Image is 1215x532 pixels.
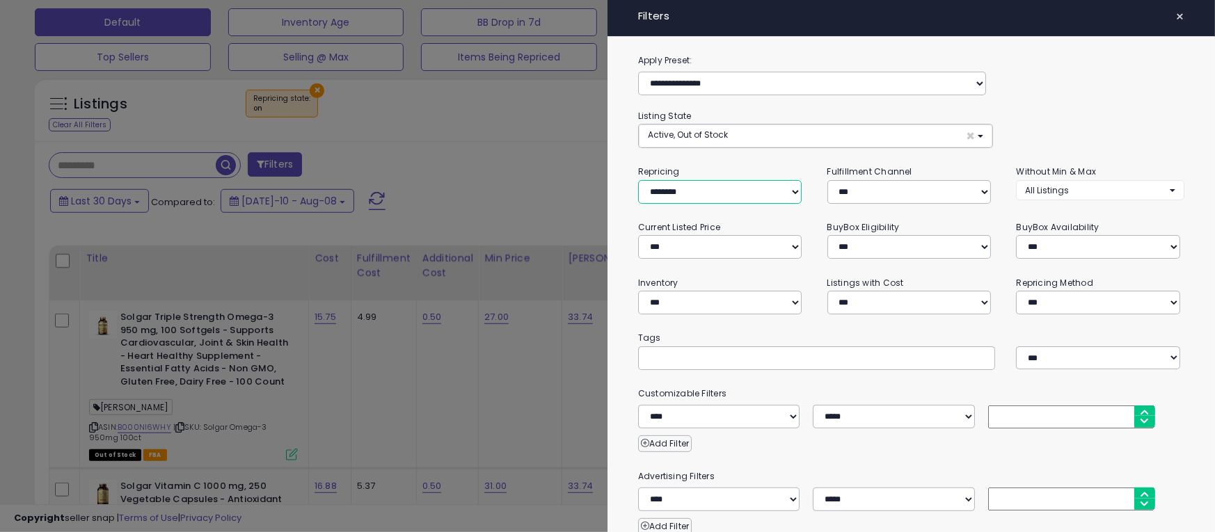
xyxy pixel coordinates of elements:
[638,435,692,452] button: Add Filter
[638,10,1185,22] h4: Filters
[638,166,680,177] small: Repricing
[1016,221,1099,233] small: BuyBox Availability
[628,469,1196,484] small: Advertising Filters
[628,53,1196,68] label: Apply Preset:
[638,221,720,233] small: Current Listed Price
[1025,184,1069,196] span: All Listings
[827,277,904,289] small: Listings with Cost
[1016,180,1184,200] button: All Listings
[1016,277,1093,289] small: Repricing Method
[628,386,1196,401] small: Customizable Filters
[827,221,900,233] small: BuyBox Eligibility
[1170,7,1190,26] button: ×
[1175,7,1184,26] span: ×
[638,277,678,289] small: Inventory
[638,110,692,122] small: Listing State
[827,166,912,177] small: Fulfillment Channel
[1016,166,1096,177] small: Without Min & Max
[639,124,993,147] button: Active, Out of Stock ×
[628,330,1196,346] small: Tags
[966,129,975,143] span: ×
[648,129,728,140] span: Active, Out of Stock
